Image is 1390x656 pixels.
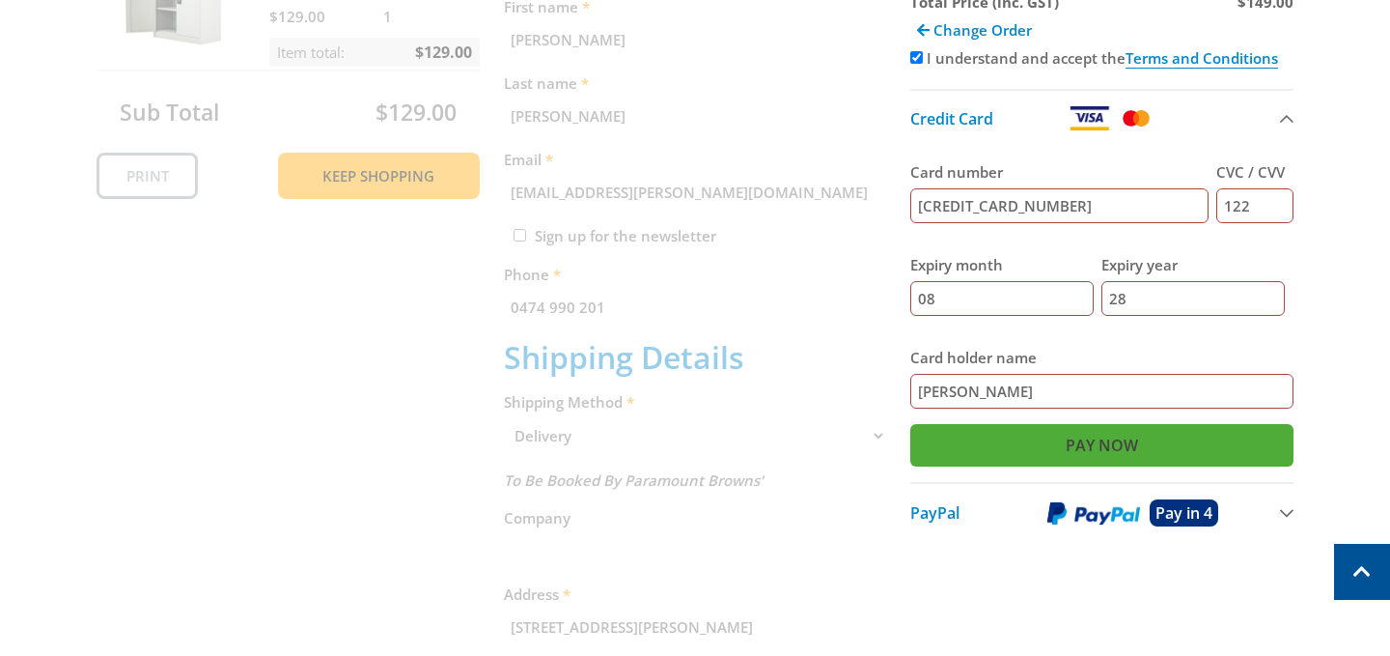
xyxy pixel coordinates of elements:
input: Pay Now [910,424,1293,467]
label: CVC / CVV [1216,160,1293,184]
span: Change Order [933,20,1032,40]
button: Credit Card [910,89,1293,146]
span: Pay in 4 [1155,502,1212,524]
input: Please accept the terms and conditions. [910,51,923,64]
img: PayPal [1047,501,1140,526]
input: YY [1101,281,1285,316]
label: Expiry month [910,253,1094,276]
img: Mastercard [1119,106,1153,130]
input: MM [910,281,1094,316]
span: Credit Card [910,108,993,129]
span: PayPal [910,502,959,524]
a: Change Order [910,14,1039,46]
label: Card holder name [910,346,1293,369]
label: I understand and accept the [927,48,1278,69]
label: Card number [910,160,1209,184]
label: Expiry year [1101,253,1285,276]
img: Visa [1069,106,1111,130]
button: PayPal Pay in 4 [910,482,1293,542]
a: Terms and Conditions [1126,48,1278,69]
